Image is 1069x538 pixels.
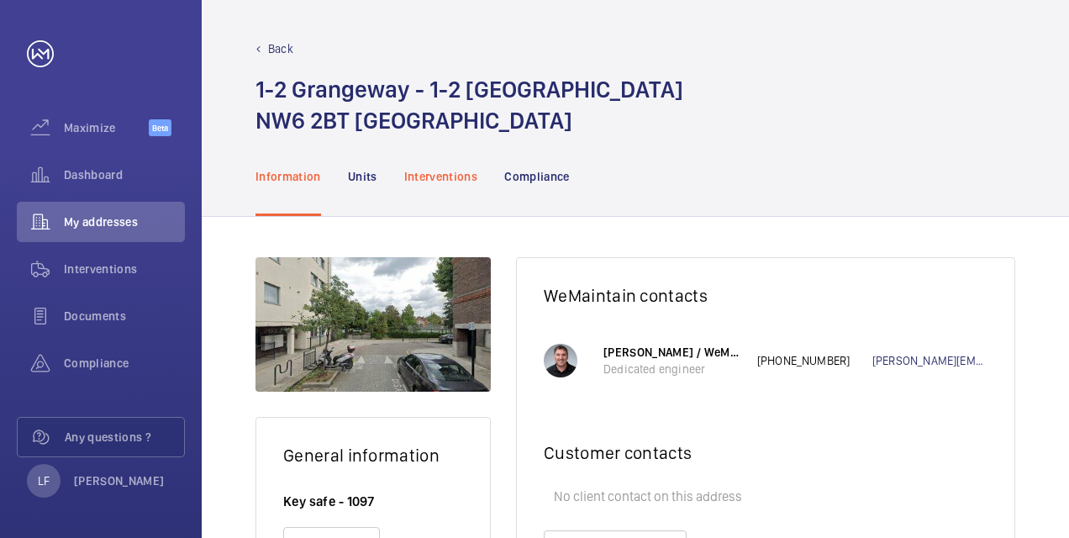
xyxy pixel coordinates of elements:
[348,168,377,185] p: Units
[64,119,149,136] span: Maximize
[603,344,740,361] p: [PERSON_NAME] / WeMaintain UK
[38,472,50,489] p: LF
[64,308,185,324] span: Documents
[65,429,184,446] span: Any questions ?
[504,168,570,185] p: Compliance
[64,214,185,230] span: My addresses
[64,166,185,183] span: Dashboard
[268,40,293,57] p: Back
[404,168,478,185] p: Interventions
[64,261,185,277] span: Interventions
[255,74,683,136] h1: 1-2 Grangeway - 1-2 [GEOGRAPHIC_DATA] NW6 2BT [GEOGRAPHIC_DATA]
[283,493,463,510] p: Key safe - 1097
[544,285,987,306] h2: WeMaintain contacts
[283,445,463,466] h2: General information
[872,352,987,369] a: [PERSON_NAME][EMAIL_ADDRESS][DOMAIN_NAME]
[149,119,171,136] span: Beta
[603,361,740,377] p: Dedicated engineer
[757,352,872,369] p: [PHONE_NUMBER]
[544,442,987,463] h2: Customer contacts
[74,472,165,489] p: [PERSON_NAME]
[255,168,321,185] p: Information
[544,480,987,514] p: No client contact on this address
[64,355,185,372] span: Compliance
